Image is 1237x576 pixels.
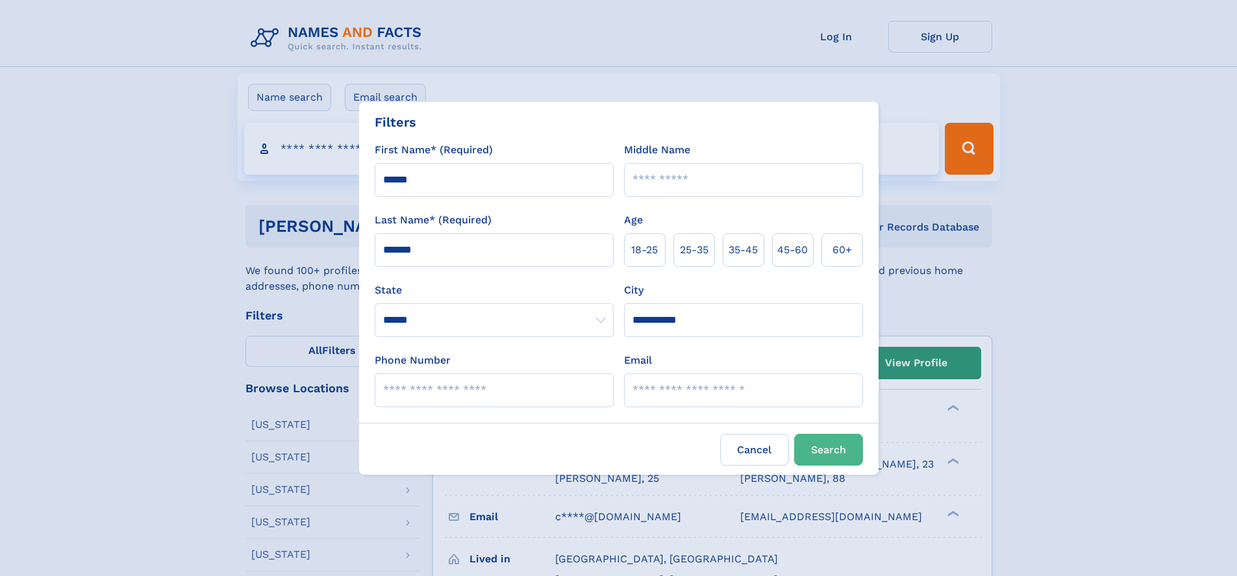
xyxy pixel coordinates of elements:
label: Email [624,353,652,368]
label: Last Name* (Required) [375,212,492,228]
span: 35‑45 [729,242,758,258]
span: 45‑60 [777,242,808,258]
span: 60+ [832,242,852,258]
label: Middle Name [624,142,690,158]
label: Age [624,212,643,228]
label: City [624,282,643,298]
label: State [375,282,614,298]
label: Phone Number [375,353,451,368]
label: First Name* (Required) [375,142,493,158]
div: Filters [375,112,416,132]
button: Search [794,434,863,466]
label: Cancel [720,434,789,466]
span: 25‑35 [680,242,708,258]
span: 18‑25 [631,242,658,258]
